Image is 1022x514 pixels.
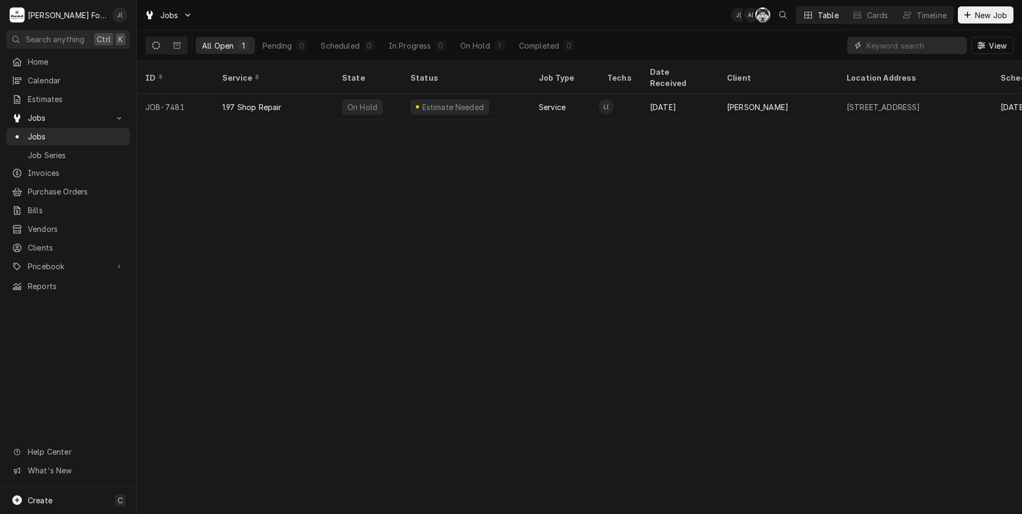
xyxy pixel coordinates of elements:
div: Timeline [917,10,947,21]
div: Jeff Debigare (109)'s Avatar [731,7,746,22]
div: 1 [240,40,246,51]
div: Chris Murphy (103)'s Avatar [755,7,770,22]
div: Estimate Needed [421,102,485,113]
div: [STREET_ADDRESS] [847,102,920,113]
div: 1.97 Shop Repair [222,102,282,113]
a: Go to Jobs [6,109,130,127]
a: Go to Jobs [140,6,197,24]
span: Ctrl [97,34,111,45]
span: Search anything [26,34,84,45]
a: Clients [6,239,130,256]
a: Job Series [6,146,130,164]
span: Pricebook [28,261,109,272]
span: K [118,34,123,45]
span: Create [28,496,52,505]
div: A( [744,7,758,22]
a: Vendors [6,220,130,238]
button: Open search [775,6,792,24]
span: Vendors [28,223,125,235]
span: C [118,495,123,506]
div: JOB-7481 [137,94,214,120]
span: Jobs [28,112,109,123]
a: Invoices [6,164,130,182]
div: Luis (54)'s Avatar [599,99,614,114]
span: Jobs [160,10,179,21]
div: Status [411,72,520,83]
div: C( [755,7,770,22]
div: J( [112,7,127,22]
div: Service [222,72,323,83]
button: View [971,37,1013,54]
input: Keyword search [866,37,967,54]
a: Purchase Orders [6,183,130,200]
div: ID [145,72,203,83]
span: Calendar [28,75,125,86]
span: Estimates [28,94,125,105]
div: Location Address [847,72,981,83]
div: Table [818,10,839,21]
span: New Job [973,10,1009,21]
div: [DATE] [641,94,718,120]
div: Client [727,72,827,83]
div: J( [731,7,746,22]
div: Job Type [539,72,590,83]
div: [PERSON_NAME] Food Equipment Service [28,10,106,21]
div: On Hold [346,102,378,113]
div: Scheduled [321,40,359,51]
a: Go to Pricebook [6,258,130,275]
div: M [10,7,25,22]
a: Go to What's New [6,462,130,479]
span: Home [28,56,125,67]
span: Clients [28,242,125,253]
div: All Open [202,40,234,51]
div: 0 [298,40,305,51]
a: Go to Help Center [6,443,130,461]
div: State [342,72,393,83]
div: [PERSON_NAME] [727,102,788,113]
a: Bills [6,201,130,219]
div: On Hold [460,40,490,51]
span: Reports [28,281,125,292]
div: L( [599,99,614,114]
span: Help Center [28,446,123,457]
div: 0 [438,40,444,51]
div: Jeff Debigare (109)'s Avatar [112,7,127,22]
button: Search anythingCtrlK [6,30,130,49]
div: Cards [867,10,888,21]
span: Jobs [28,131,125,142]
div: Date Received [650,66,708,89]
span: Job Series [28,150,125,161]
span: View [987,40,1009,51]
span: What's New [28,465,123,476]
span: Bills [28,205,125,216]
div: 1 [497,40,503,51]
a: Calendar [6,72,130,89]
div: Aldo Testa (2)'s Avatar [744,7,758,22]
div: Completed [519,40,559,51]
span: Invoices [28,167,125,178]
a: Jobs [6,128,130,145]
span: Purchase Orders [28,186,125,197]
div: In Progress [389,40,431,51]
div: Marshall Food Equipment Service's Avatar [10,7,25,22]
button: New Job [958,6,1013,24]
div: Pending [262,40,292,51]
div: Techs [607,72,633,83]
a: Estimates [6,90,130,108]
div: 0 [366,40,373,51]
div: 0 [566,40,572,51]
a: Home [6,53,130,71]
div: Service [539,102,566,113]
a: Reports [6,277,130,295]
